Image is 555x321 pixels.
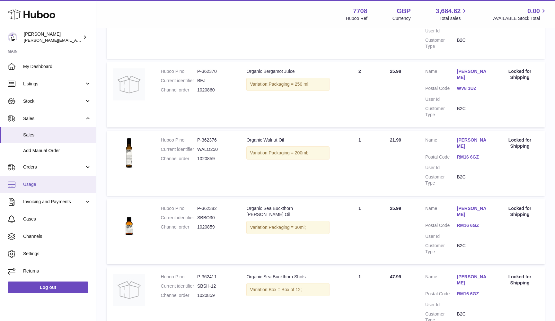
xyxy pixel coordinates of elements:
[457,106,489,118] dd: B2C
[113,137,145,169] img: 77081700559296.jpg
[425,28,457,34] dt: User Id
[246,205,330,218] div: Organic Sea Buckthorn [PERSON_NAME] Oil
[425,291,457,299] dt: Postal Code
[457,205,489,218] a: [PERSON_NAME]
[161,87,197,93] dt: Channel order
[457,37,489,49] dd: B2C
[113,68,145,100] img: no-photo.jpg
[23,216,91,222] span: Cases
[197,224,233,230] dd: 1020859
[161,283,197,289] dt: Current identifier
[113,274,145,306] img: no-photo.jpg
[457,85,489,91] a: WV8 1UZ
[457,68,489,81] a: [PERSON_NAME]
[161,215,197,221] dt: Current identifier
[493,7,547,22] a: 0.00 AVAILABLE Stock Total
[425,165,457,171] dt: User Id
[501,68,538,81] div: Locked for Shipping
[8,282,88,293] a: Log out
[336,131,383,196] td: 1
[161,146,197,152] dt: Current identifier
[346,15,367,22] div: Huboo Ref
[425,37,457,49] dt: Customer Type
[527,7,540,15] span: 0.00
[197,146,233,152] dd: WALO250
[197,274,233,280] dd: P-362411
[457,274,489,286] a: [PERSON_NAME]
[246,146,330,160] div: Variation:
[457,243,489,255] dd: B2C
[161,205,197,212] dt: Huboo P no
[493,15,547,22] span: AVAILABLE Stock Total
[269,150,308,155] span: Packaging = 200ml;
[23,164,84,170] span: Orders
[23,199,84,205] span: Invoicing and Payments
[246,68,330,74] div: Organic Bergamot Juice
[425,274,457,288] dt: Name
[197,205,233,212] dd: P-362382
[436,7,461,15] span: 3,684.62
[197,292,233,299] dd: 1020859
[425,96,457,102] dt: User Id
[113,205,145,238] img: 77081700559208.jpg
[23,81,84,87] span: Listings
[457,291,489,297] a: RM16 6GZ
[197,137,233,143] dd: P-362376
[23,98,84,104] span: Stock
[425,154,457,162] dt: Postal Code
[336,62,383,127] td: 2
[161,78,197,84] dt: Current identifier
[269,287,302,292] span: Box = Box of 12;
[24,31,82,43] div: [PERSON_NAME]
[161,137,197,143] dt: Huboo P no
[436,7,468,22] a: 3,684.62 Total sales
[425,106,457,118] dt: Customer Type
[501,137,538,149] div: Locked for Shipping
[161,68,197,74] dt: Huboo P no
[23,148,91,154] span: Add Manual Order
[246,221,330,234] div: Variation:
[161,224,197,230] dt: Channel order
[269,225,306,230] span: Packaging = 30ml;
[161,274,197,280] dt: Huboo P no
[457,174,489,186] dd: B2C
[390,274,401,279] span: 47.99
[161,292,197,299] dt: Channel order
[24,38,129,43] span: [PERSON_NAME][EMAIL_ADDRESS][DOMAIN_NAME]
[197,87,233,93] dd: 1020860
[246,274,330,280] div: Organic Sea Buckthorn Shots
[425,205,457,219] dt: Name
[425,233,457,239] dt: User Id
[425,243,457,255] dt: Customer Type
[439,15,468,22] span: Total sales
[246,283,330,296] div: Variation:
[197,283,233,289] dd: SBSH-12
[457,222,489,229] a: RM16 6GZ
[425,174,457,186] dt: Customer Type
[23,116,84,122] span: Sales
[425,222,457,230] dt: Postal Code
[392,15,411,22] div: Currency
[457,137,489,149] a: [PERSON_NAME]
[23,251,91,257] span: Settings
[8,32,17,42] img: victor@erbology.co
[246,137,330,143] div: Organic Walnut Oil
[390,206,401,211] span: 25.99
[197,68,233,74] dd: P-362370
[197,215,233,221] dd: SBBO30
[425,137,457,151] dt: Name
[390,137,401,143] span: 21.99
[425,302,457,308] dt: User Id
[23,181,91,187] span: Usage
[501,205,538,218] div: Locked for Shipping
[197,78,233,84] dd: BEJ
[246,78,330,91] div: Variation:
[161,156,197,162] dt: Channel order
[501,274,538,286] div: Locked for Shipping
[23,268,91,274] span: Returns
[197,156,233,162] dd: 1020859
[425,85,457,93] dt: Postal Code
[23,64,91,70] span: My Dashboard
[425,68,457,82] dt: Name
[390,69,401,74] span: 25.98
